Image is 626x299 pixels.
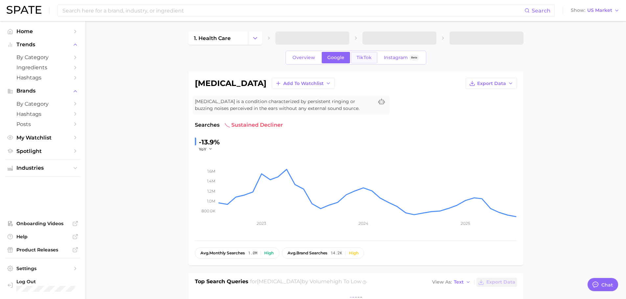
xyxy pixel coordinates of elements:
[201,208,216,213] tspan: 800.0k
[248,32,262,45] button: Change Category
[5,219,80,228] a: Onboarding Videos
[207,179,215,183] tspan: 1.4m
[16,54,69,60] span: by Category
[199,146,206,152] span: YoY
[349,251,359,255] div: High
[16,234,69,240] span: Help
[5,109,80,119] a: Hashtags
[16,279,75,285] span: Log Out
[358,221,368,226] tspan: 2024
[16,111,69,117] span: Hashtags
[486,279,515,285] span: Export Data
[207,188,215,193] tspan: 1.2m
[288,251,327,255] span: brand searches
[292,55,315,60] span: Overview
[331,251,342,255] span: 14.2k
[327,55,344,60] span: Google
[195,247,279,259] button: avg.monthly searches1.0mHigh
[5,264,80,273] a: Settings
[207,168,215,173] tspan: 1.6m
[432,280,452,284] span: View As
[195,79,267,87] h1: [MEDICAL_DATA]
[199,146,213,152] button: YoY
[384,55,408,60] span: Instagram
[16,28,69,34] span: Home
[5,119,80,129] a: Posts
[194,35,231,41] span: 1. health care
[250,278,361,287] h2: for by Volume
[5,232,80,242] a: Help
[16,135,69,141] span: My Watchlist
[5,73,80,83] a: Hashtags
[16,75,69,81] span: Hashtags
[257,278,302,285] span: [MEDICAL_DATA]
[16,88,69,94] span: Brands
[195,98,374,112] span: [MEDICAL_DATA] is a condition characterized by persistent ringing or buzzing noises perceived in ...
[460,221,470,226] tspan: 2025
[430,278,473,287] button: View AsText
[16,247,69,253] span: Product Releases
[532,8,550,14] span: Search
[248,251,257,255] span: 1.0m
[5,163,80,173] button: Industries
[16,42,69,48] span: Trends
[330,278,361,285] span: high to low
[322,52,350,63] a: Google
[207,199,215,203] tspan: 1.0m
[476,278,517,287] button: Export Data
[283,81,324,86] span: Add to Watchlist
[5,99,80,109] a: by Category
[569,6,621,15] button: ShowUS Market
[200,250,209,255] abbr: average
[7,6,41,14] img: SPATE
[16,101,69,107] span: by Category
[16,266,69,271] span: Settings
[199,137,220,147] div: -13.9%
[16,64,69,71] span: Ingredients
[477,81,506,86] span: Export Data
[200,251,245,255] span: monthly searches
[225,122,230,128] img: sustained decliner
[288,250,296,255] abbr: average
[587,9,612,12] span: US Market
[257,221,266,226] tspan: 2023
[5,40,80,50] button: Trends
[5,133,80,143] a: My Watchlist
[571,9,585,12] span: Show
[16,121,69,127] span: Posts
[5,62,80,73] a: Ingredients
[357,55,372,60] span: TikTok
[454,280,464,284] span: Text
[5,86,80,96] button: Brands
[16,148,69,154] span: Spotlight
[287,52,321,63] a: Overview
[62,5,524,16] input: Search here for a brand, industry, or ingredient
[264,251,274,255] div: High
[411,55,417,60] span: Beta
[195,278,248,287] h1: Top Search Queries
[378,52,425,63] a: InstagramBeta
[16,221,69,226] span: Onboarding Videos
[5,245,80,255] a: Product Releases
[5,146,80,156] a: Spotlight
[195,121,220,129] span: Searches
[5,277,80,294] a: Log out. Currently logged in with e-mail raj@netrush.com.
[272,78,335,89] button: Add to Watchlist
[5,52,80,62] a: by Category
[225,121,283,129] span: sustained decliner
[16,165,69,171] span: Industries
[5,26,80,36] a: Home
[188,32,248,45] a: 1. health care
[466,78,517,89] button: Export Data
[351,52,377,63] a: TikTok
[282,247,364,259] button: avg.brand searches14.2kHigh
